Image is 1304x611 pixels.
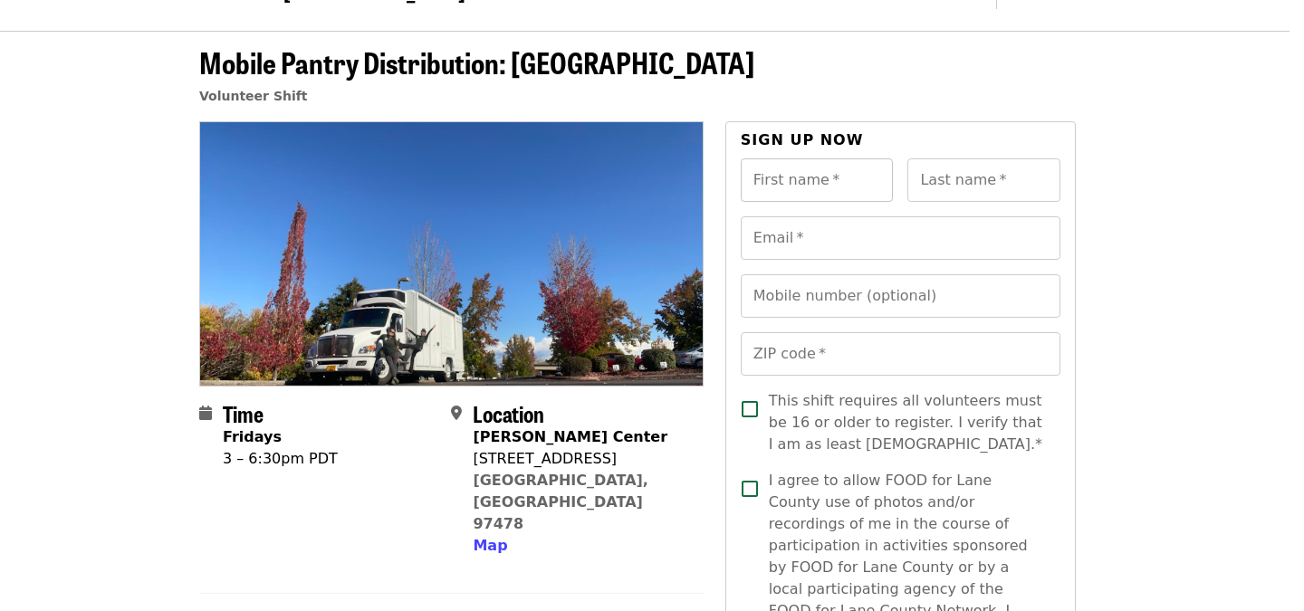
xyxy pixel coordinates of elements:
[473,448,688,470] div: [STREET_ADDRESS]
[473,535,507,557] button: Map
[741,274,1060,318] input: Mobile number (optional)
[199,41,754,83] span: Mobile Pantry Distribution: [GEOGRAPHIC_DATA]
[223,448,338,470] div: 3 – 6:30pm PDT
[473,472,648,532] a: [GEOGRAPHIC_DATA], [GEOGRAPHIC_DATA] 97478
[907,158,1060,202] input: Last name
[741,332,1060,376] input: ZIP code
[223,428,282,445] strong: Fridays
[199,89,308,103] a: Volunteer Shift
[741,216,1060,260] input: Email
[473,537,507,554] span: Map
[741,158,894,202] input: First name
[199,405,212,422] i: calendar icon
[473,428,667,445] strong: [PERSON_NAME] Center
[223,397,264,429] span: Time
[200,122,703,385] img: Mobile Pantry Distribution: Springfield organized by FOOD For Lane County
[473,397,544,429] span: Location
[769,390,1046,455] span: This shift requires all volunteers must be 16 or older to register. I verify that I am as least [...
[451,405,462,422] i: map-marker-alt icon
[741,131,864,148] span: Sign up now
